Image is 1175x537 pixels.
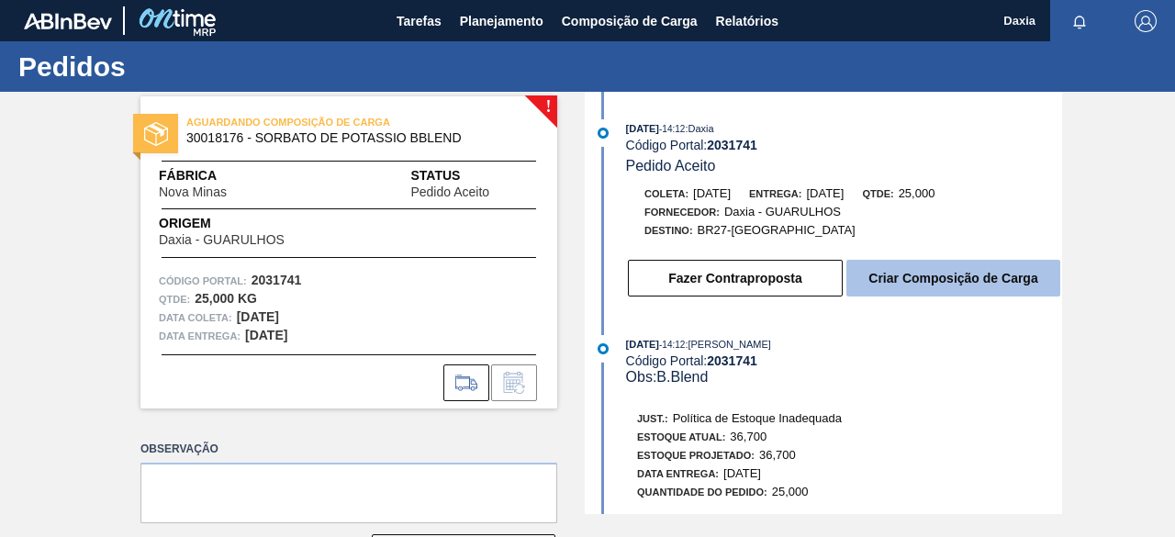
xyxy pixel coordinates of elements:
[730,430,767,443] span: 36,700
[899,186,935,200] span: 25,000
[644,207,720,218] span: Fornecedor:
[598,343,609,354] img: atual
[637,413,668,424] span: Just.:
[707,138,757,152] strong: 2031741
[772,485,809,498] span: 25,000
[18,56,344,77] h1: Pedidos
[159,214,337,233] span: Origem
[159,233,285,247] span: Daxia - GUARULHOS
[195,291,257,306] strong: 25,000 KG
[659,340,685,350] span: - 14:12
[252,273,302,287] strong: 2031741
[626,339,659,350] span: [DATE]
[186,131,520,145] span: 30018176 - SORBATO DE POTASSIO BBLEND
[846,260,1060,296] button: Criar Composição de Carga
[626,138,1062,152] div: Código Portal:
[716,10,778,32] span: Relatórios
[644,225,693,236] span: Destino:
[159,290,190,308] span: Qtde :
[637,431,725,442] span: Estoque Atual:
[673,411,842,425] span: Política de Estoque Inadequada
[159,327,241,345] span: Data entrega:
[626,369,709,385] span: Obs: B.Blend
[637,450,755,461] span: Estoque Projetado:
[628,260,843,296] button: Fazer Contraproposta
[1050,8,1109,34] button: Notificações
[598,128,609,139] img: atual
[562,10,698,32] span: Composição de Carga
[749,188,801,199] span: Entrega:
[159,308,232,327] span: Data coleta:
[806,186,844,200] span: [DATE]
[698,223,856,237] span: BR27-[GEOGRAPHIC_DATA]
[460,10,543,32] span: Planejamento
[1135,10,1157,32] img: Logout
[410,185,489,199] span: Pedido Aceito
[186,113,443,131] span: AGUARDANDO COMPOSIÇÃO DE CARGA
[723,466,761,480] span: [DATE]
[140,436,557,463] label: Observação
[237,309,279,324] strong: [DATE]
[410,166,539,185] span: Status
[626,353,1062,368] div: Código Portal:
[724,205,841,218] span: Daxia - GUARULHOS
[862,188,893,199] span: Qtde:
[693,186,731,200] span: [DATE]
[24,13,112,29] img: TNhmsLtSVTkK8tSr43FrP2fwEKptu5GPRR3wAAAABJRU5ErkJggg==
[626,158,716,173] span: Pedido Aceito
[159,272,247,290] span: Código Portal:
[637,468,719,479] span: Data Entrega:
[659,124,685,134] span: - 14:12
[245,328,287,342] strong: [DATE]
[685,123,713,134] span: : Daxia
[759,448,796,462] span: 36,700
[397,10,442,32] span: Tarefas
[626,123,659,134] span: [DATE]
[159,185,227,199] span: Nova Minas
[144,122,168,146] img: status
[159,166,285,185] span: Fábrica
[443,364,489,401] div: Ir para Composição de Carga
[644,188,688,199] span: Coleta:
[685,339,771,350] span: : [PERSON_NAME]
[491,364,537,401] div: Informar alteração no pedido
[707,353,757,368] strong: 2031741
[637,487,767,498] span: Quantidade do Pedido:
